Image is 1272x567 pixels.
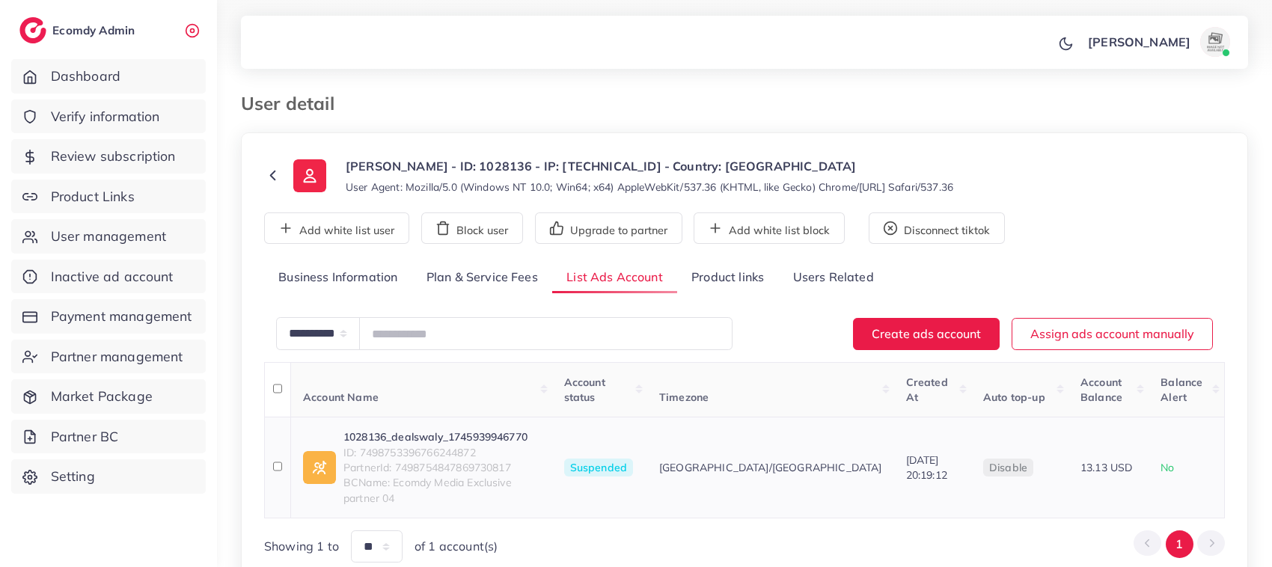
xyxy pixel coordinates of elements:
[303,390,379,404] span: Account Name
[906,453,947,482] span: [DATE] 20:19:12
[1161,461,1174,474] span: No
[906,376,948,404] span: Created At
[51,387,153,406] span: Market Package
[853,318,1000,350] button: Create ads account
[241,93,346,114] h3: User detail
[552,262,677,294] a: List Ads Account
[11,379,206,414] a: Market Package
[51,467,95,486] span: Setting
[264,262,412,294] a: Business Information
[11,180,206,214] a: Product Links
[52,23,138,37] h2: Ecomdy Admin
[1134,530,1225,558] ul: Pagination
[694,212,845,244] button: Add white list block
[51,67,120,86] span: Dashboard
[51,187,135,206] span: Product Links
[11,459,206,494] a: Setting
[983,390,1045,404] span: Auto top-up
[1080,461,1132,474] span: 13.13 USD
[1080,376,1122,404] span: Account Balance
[1080,27,1236,57] a: [PERSON_NAME]avatar
[535,212,682,244] button: Upgrade to partner
[659,390,709,404] span: Timezone
[19,17,46,43] img: logo
[11,59,206,94] a: Dashboard
[51,307,192,326] span: Payment management
[11,260,206,294] a: Inactive ad account
[11,139,206,174] a: Review subscription
[51,147,176,166] span: Review subscription
[1088,33,1190,51] p: [PERSON_NAME]
[346,157,953,175] p: [PERSON_NAME] - ID: 1028136 - IP: [TECHNICAL_ID] - Country: [GEOGRAPHIC_DATA]
[343,445,540,460] span: ID: 7498753396766244872
[11,340,206,374] a: Partner management
[11,99,206,134] a: Verify information
[19,17,138,43] a: logoEcomdy Admin
[303,451,336,484] img: ic-ad-info.7fc67b75.svg
[51,267,174,286] span: Inactive ad account
[343,429,540,444] a: 1028136_dealswaly_1745939946770
[11,299,206,334] a: Payment management
[677,262,778,294] a: Product links
[346,180,953,194] small: User Agent: Mozilla/5.0 (Windows NT 10.0; Win64; x64) AppleWebKit/537.36 (KHTML, like Gecko) Chro...
[415,538,498,555] span: of 1 account(s)
[51,347,183,367] span: Partner management
[1200,27,1230,57] img: avatar
[293,159,326,192] img: ic-user-info.36bf1079.svg
[412,262,552,294] a: Plan & Service Fees
[659,460,882,475] span: [GEOGRAPHIC_DATA]/[GEOGRAPHIC_DATA]
[1161,376,1202,404] span: Balance Alert
[778,262,887,294] a: Users Related
[564,376,605,404] span: Account status
[343,475,540,506] span: BCName: Ecomdy Media Exclusive partner 04
[51,227,166,246] span: User management
[421,212,523,244] button: Block user
[989,461,1027,474] span: disable
[51,427,119,447] span: Partner BC
[11,219,206,254] a: User management
[264,538,339,555] span: Showing 1 to
[869,212,1005,244] button: Disconnect tiktok
[11,420,206,454] a: Partner BC
[264,212,409,244] button: Add white list user
[1012,318,1213,350] button: Assign ads account manually
[343,460,540,475] span: PartnerId: 7498754847869730817
[1166,530,1193,558] button: Go to page 1
[564,459,633,476] span: Suspended
[51,107,160,126] span: Verify information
